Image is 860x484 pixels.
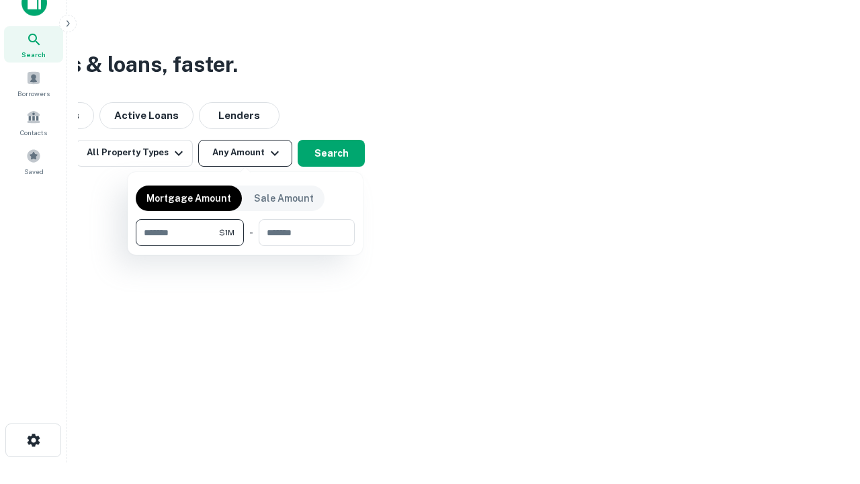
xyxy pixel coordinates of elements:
[146,191,231,206] p: Mortgage Amount
[249,219,253,246] div: -
[793,333,860,398] iframe: Chat Widget
[254,191,314,206] p: Sale Amount
[219,227,234,239] span: $1M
